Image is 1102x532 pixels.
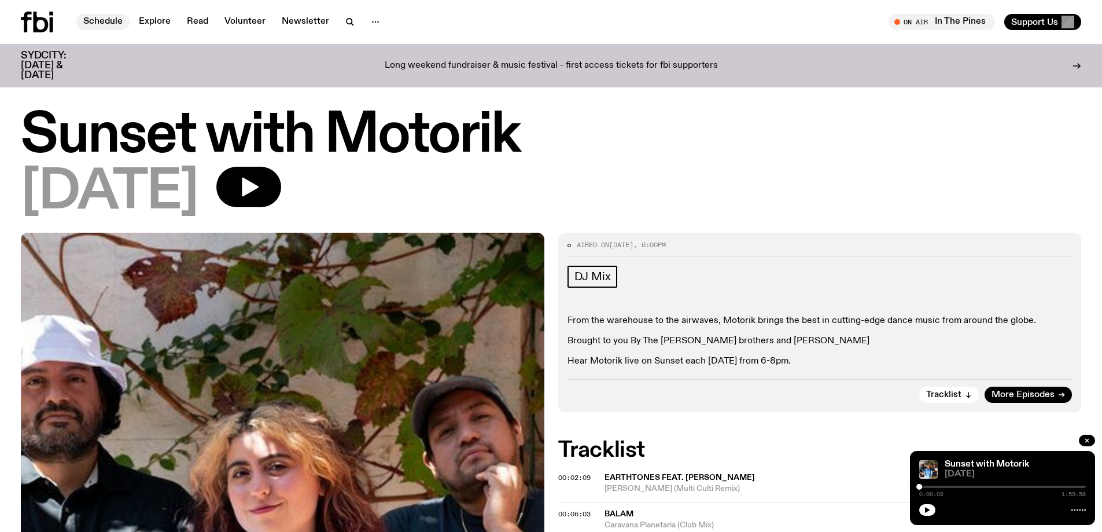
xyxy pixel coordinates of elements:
span: DJ Mix [574,270,611,283]
span: , 6:00pm [633,240,666,250]
span: [DATE] [945,470,1086,479]
p: Brought to you By The [PERSON_NAME] brothers and [PERSON_NAME] [567,336,1072,347]
span: [DATE] [609,240,633,250]
a: Newsletter [275,14,336,30]
a: Volunteer [218,14,272,30]
button: 00:06:03 [558,511,591,518]
span: 00:06:03 [558,509,591,519]
h3: SYDCITY: [DATE] & [DATE] [21,51,95,80]
a: DJ Mix [567,266,618,288]
span: 00:02:09 [558,473,591,482]
a: Sunset with Motorik [945,460,1029,469]
button: Tracklist [919,387,979,403]
img: Andrew, Reenie, and Pat stand in a row, smiling at the camera, in dappled light with a vine leafe... [919,460,938,479]
a: Read [180,14,215,30]
p: From the warehouse to the airwaves, Motorik brings the best in cutting-edge dance music from arou... [567,315,1072,326]
span: [PERSON_NAME] (Multi Culti Remix) [605,483,1082,494]
button: 00:02:09 [558,475,591,481]
span: More Episodes [992,391,1055,399]
button: On AirIn The Pines [889,14,995,30]
span: 1:59:58 [1062,491,1086,497]
span: Tracklist [926,391,961,399]
span: 0:00:02 [919,491,943,497]
a: More Episodes [985,387,1072,403]
span: Balam [605,510,633,518]
a: Explore [132,14,178,30]
span: Caravana Planetaria (Club Mix) [605,520,1082,531]
h2: Tracklist [558,440,1082,461]
span: [DATE] [21,167,198,219]
span: Earthtones feat. [PERSON_NAME] [605,474,755,482]
span: Support Us [1011,17,1058,27]
button: Support Us [1004,14,1081,30]
a: Schedule [76,14,130,30]
p: Long weekend fundraiser & music festival - first access tickets for fbi supporters [385,61,718,71]
span: Aired on [577,240,609,250]
p: Hear Motorik live on Sunset each [DATE] from 6-8pm. [567,356,1072,367]
h1: Sunset with Motorik [21,110,1081,162]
